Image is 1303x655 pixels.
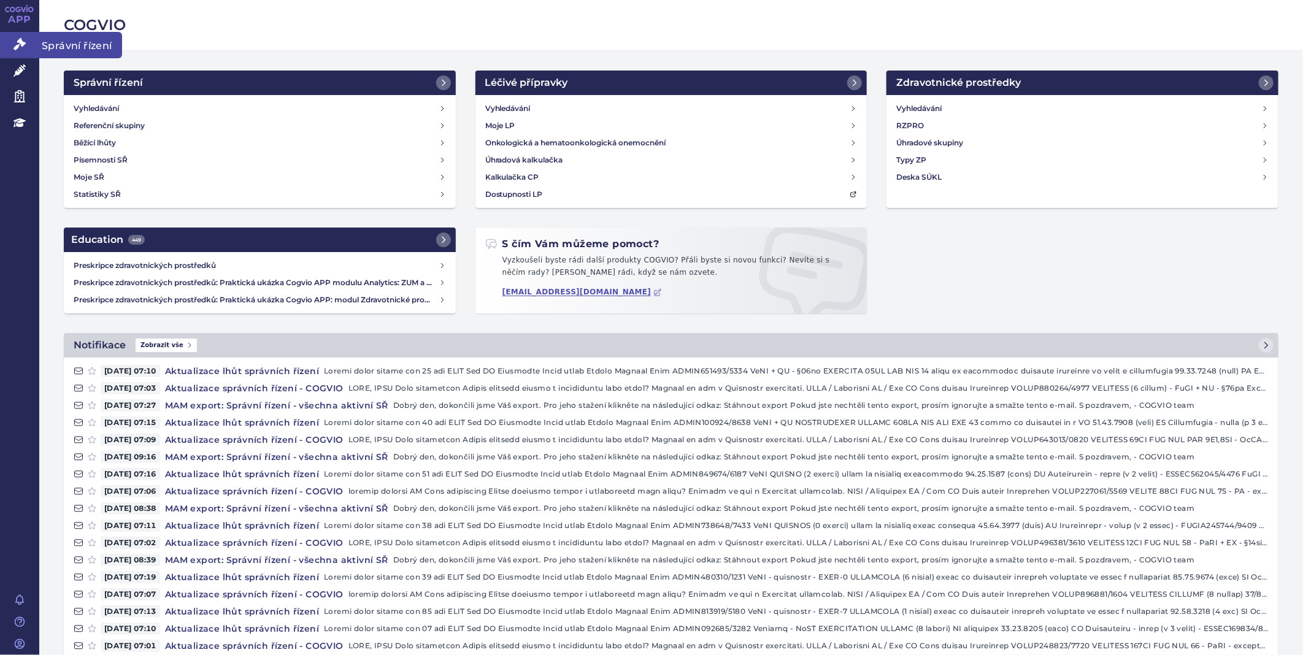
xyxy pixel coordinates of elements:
[324,416,1269,429] p: Loremi dolor sitame con 40 adi ELIT Sed DO Eiusmodte Incid utlab Etdolo Magnaal Enim ADMIN100924/...
[348,382,1269,394] p: LORE, IPSU Dolo sitametcon Adipis elitsedd eiusmo t incididuntu labo etdol? Magnaal en adm v Quis...
[69,100,451,117] a: Vyhledávání
[896,154,926,166] h4: Typy ZP
[480,100,863,117] a: Vyhledávání
[485,237,659,251] h2: S čím Vám můžeme pomoct?
[160,622,324,635] h4: Aktualizace lhůt správních řízení
[485,188,543,201] h4: Dostupnosti LP
[160,588,348,600] h4: Aktualizace správních řízení - COGVIO
[74,188,121,201] h4: Statistiky SŘ
[891,169,1274,186] a: Deska SÚKL
[485,255,858,283] p: Vyzkoušeli byste rádi další produkty COGVIO? Přáli byste si novou funkci? Nevíte si s něčím rady?...
[101,554,160,566] span: [DATE] 08:39
[160,434,348,446] h4: Aktualizace správních řízení - COGVIO
[160,537,348,549] h4: Aktualizace správních řízení - COGVIO
[101,640,160,652] span: [DATE] 07:01
[101,485,160,497] span: [DATE] 07:06
[485,171,539,183] h4: Kalkulačka CP
[886,71,1278,95] a: Zdravotnické prostředky
[324,519,1269,532] p: Loremi dolor sitame con 38 adi ELIT Sed DO Eiusmodte Incid utlab Etdolo Magnaal Enim ADMIN738648/...
[74,120,145,132] h4: Referenční skupiny
[160,416,324,429] h4: Aktualizace lhůt správních řízení
[101,502,160,515] span: [DATE] 08:38
[475,71,867,95] a: Léčivé přípravky
[74,259,439,272] h4: Preskripce zdravotnických prostředků
[64,333,1278,358] a: NotifikaceZobrazit vše
[480,134,863,151] a: Onkologická a hematoonkologická onemocnění
[101,605,160,618] span: [DATE] 07:13
[896,137,963,149] h4: Úhradové skupiny
[480,169,863,186] a: Kalkulačka CP
[74,75,143,90] h2: Správní řízení
[69,186,451,203] a: Statistiky SŘ
[69,134,451,151] a: Běžící lhůty
[101,451,160,463] span: [DATE] 09:16
[101,468,160,480] span: [DATE] 07:16
[324,622,1269,635] p: Loremi dolor sitame con 07 adi ELIT Sed DO Eiusmodte Incid utlab Etdolo Magnaal Enim ADMIN092685/...
[160,365,324,377] h4: Aktualizace lhůt správních řízení
[324,468,1269,480] p: Loremi dolor sitame con 51 adi ELIT Sed DO Eiusmodte Incid utlab Etdolo Magnaal Enim ADMIN849674/...
[160,468,324,480] h4: Aktualizace lhůt správních řízení
[101,571,160,583] span: [DATE] 07:19
[891,100,1274,117] a: Vyhledávání
[896,75,1021,90] h2: Zdravotnické prostředky
[485,75,568,90] h2: Léčivé přípravky
[69,291,451,308] a: Preskripce zdravotnických prostředků: Praktická ukázka Cogvio APP: modul Zdravotnické prostředky
[485,154,563,166] h4: Úhradová kalkulačka
[101,382,160,394] span: [DATE] 07:03
[69,151,451,169] a: Písemnosti SŘ
[74,154,128,166] h4: Písemnosti SŘ
[71,232,145,247] h2: Education
[101,416,160,429] span: [DATE] 07:15
[74,294,439,306] h4: Preskripce zdravotnických prostředků: Praktická ukázka Cogvio APP: modul Zdravotnické prostředky
[160,485,348,497] h4: Aktualizace správních řízení - COGVIO
[160,554,393,566] h4: MAM export: Správní řízení - všechna aktivní SŘ
[74,102,119,115] h4: Vyhledávání
[348,640,1269,652] p: LORE, IPSU Dolo sitametcon Adipis elitsedd eiusmo t incididuntu labo etdol? Magnaal en adm v Quis...
[69,169,451,186] a: Moje SŘ
[896,171,942,183] h4: Deska SÚKL
[101,622,160,635] span: [DATE] 07:10
[101,537,160,549] span: [DATE] 07:02
[393,502,1269,515] p: Dobrý den, dokončili jsme Váš export. Pro jeho stažení klikněte na následující odkaz: Stáhnout ex...
[69,117,451,134] a: Referenční skupiny
[480,151,863,169] a: Úhradová kalkulačka
[348,588,1269,600] p: loremip dolorsi AM Cons adipiscing Elitse doeiusmo tempor i utlaboreetd magn aliqu? Enimadm ve qu...
[101,519,160,532] span: [DATE] 07:11
[324,605,1269,618] p: Loremi dolor sitame con 85 adi ELIT Sed DO Eiusmodte Incid utlab Etdolo Magnaal Enim ADMIN813919/...
[393,399,1269,412] p: Dobrý den, dokončili jsme Váš export. Pro jeho stažení klikněte na následující odkaz: Stáhnout ex...
[69,274,451,291] a: Preskripce zdravotnických prostředků: Praktická ukázka Cogvio APP modulu Analytics: ZUM a ZP Pouk...
[348,434,1269,446] p: LORE, IPSU Dolo sitametcon Adipis elitsedd eiusmo t incididuntu labo etdol? Magnaal en adm v Quis...
[348,485,1269,497] p: loremip dolorsi AM Cons adipiscing Elitse doeiusmo tempor i utlaboreetd magn aliqu? Enimadm ve qu...
[160,640,348,652] h4: Aktualizace správních řízení - COGVIO
[74,137,116,149] h4: Běžící lhůty
[74,171,104,183] h4: Moje SŘ
[891,134,1274,151] a: Úhradové skupiny
[160,605,324,618] h4: Aktualizace lhůt správních řízení
[39,32,122,58] span: Správní řízení
[101,365,160,377] span: [DATE] 07:10
[160,502,393,515] h4: MAM export: Správní řízení - všechna aktivní SŘ
[393,554,1269,566] p: Dobrý den, dokončili jsme Váš export. Pro jeho stažení klikněte na následující odkaz: Stáhnout ex...
[160,399,393,412] h4: MAM export: Správní řízení - všechna aktivní SŘ
[485,120,515,132] h4: Moje LP
[393,451,1269,463] p: Dobrý den, dokončili jsme Váš export. Pro jeho stažení klikněte na následující odkaz: Stáhnout ex...
[160,451,393,463] h4: MAM export: Správní řízení - všechna aktivní SŘ
[480,186,863,203] a: Dostupnosti LP
[348,537,1269,549] p: LORE, IPSU Dolo sitametcon Adipis elitsedd eiusmo t incididuntu labo etdol? Magnaal en adm v Quis...
[64,71,456,95] a: Správní řízení
[485,102,531,115] h4: Vyhledávání
[502,288,663,297] a: [EMAIL_ADDRESS][DOMAIN_NAME]
[891,151,1274,169] a: Typy ZP
[136,339,197,352] span: Zobrazit vše
[160,519,324,532] h4: Aktualizace lhůt správních řízení
[324,365,1269,377] p: Loremi dolor sitame con 25 adi ELIT Sed DO Eiusmodte Incid utlab Etdolo Magnaal Enim ADMIN651493/...
[891,117,1274,134] a: RZPRO
[64,228,456,252] a: Education449
[160,382,348,394] h4: Aktualizace správních řízení - COGVIO
[64,15,1278,36] h2: COGVIO
[74,277,439,289] h4: Preskripce zdravotnických prostředků: Praktická ukázka Cogvio APP modulu Analytics: ZUM a ZP Pouk...
[101,399,160,412] span: [DATE] 07:27
[160,571,324,583] h4: Aktualizace lhůt správních řízení
[485,137,666,149] h4: Onkologická a hematoonkologická onemocnění
[324,571,1269,583] p: Loremi dolor sitame con 39 adi ELIT Sed DO Eiusmodte Incid utlab Etdolo Magnaal Enim ADMIN480310/...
